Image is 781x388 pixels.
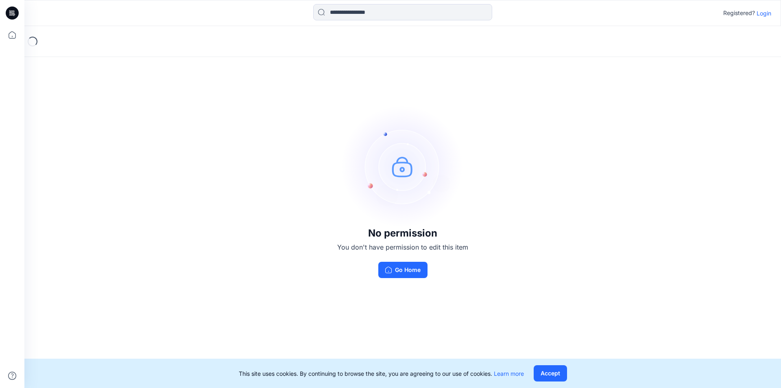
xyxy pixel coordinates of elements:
button: Go Home [378,262,428,278]
button: Accept [534,365,567,381]
img: no-perm.svg [342,105,464,228]
p: This site uses cookies. By continuing to browse the site, you are agreeing to our use of cookies. [239,369,524,378]
p: You don't have permission to edit this item [337,242,468,252]
h3: No permission [337,228,468,239]
a: Learn more [494,370,524,377]
p: Login [757,9,771,18]
p: Registered? [723,8,755,18]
